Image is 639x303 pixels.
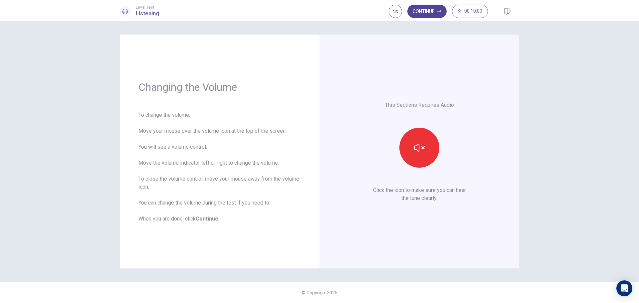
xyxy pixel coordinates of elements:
[373,186,466,202] p: Click the icon to make sure you can hear the tune clearly.
[136,5,159,10] span: Level Test
[407,5,447,18] button: Continue
[138,111,301,223] div: To change the volume: Move your mouse over the volume icon at the top of the screen. You will see...
[385,101,454,109] p: This Sections Requires Audio
[452,5,488,18] button: 00:10:00
[136,10,159,18] h1: Listening
[616,280,632,296] div: Open Intercom Messenger
[196,216,218,222] b: Continue
[138,80,301,94] h1: Changing the Volume
[464,9,482,14] span: 00:10:00
[302,290,337,295] span: © Copyright 2025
